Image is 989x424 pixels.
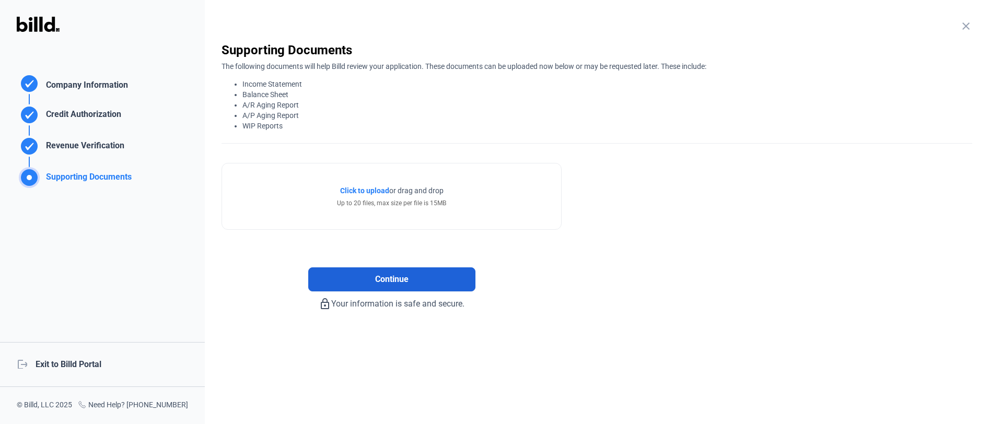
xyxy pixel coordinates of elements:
[78,399,188,411] div: Need Help? [PHONE_NUMBER]
[42,108,121,125] div: Credit Authorization
[17,17,60,32] img: Billd Logo
[308,267,475,291] button: Continue
[389,185,444,196] span: or drag and drop
[960,20,972,32] mat-icon: close
[242,110,972,121] li: A/P Aging Report
[222,42,972,58] div: Supporting Documents
[222,291,562,310] div: Your information is safe and secure.
[375,273,409,286] span: Continue
[242,89,972,100] li: Balance Sheet
[222,58,972,131] div: The following documents will help Billd review your application. These documents can be uploaded ...
[337,198,446,208] div: Up to 20 files, max size per file is 15MB
[319,298,331,310] mat-icon: lock_outline
[242,100,972,110] li: A/R Aging Report
[42,171,132,188] div: Supporting Documents
[42,79,128,94] div: Company Information
[42,139,124,157] div: Revenue Verification
[242,121,972,131] li: WIP Reports
[242,79,972,89] li: Income Statement
[17,399,72,411] div: © Billd, LLC 2025
[17,358,27,369] mat-icon: logout
[340,186,389,195] span: Click to upload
